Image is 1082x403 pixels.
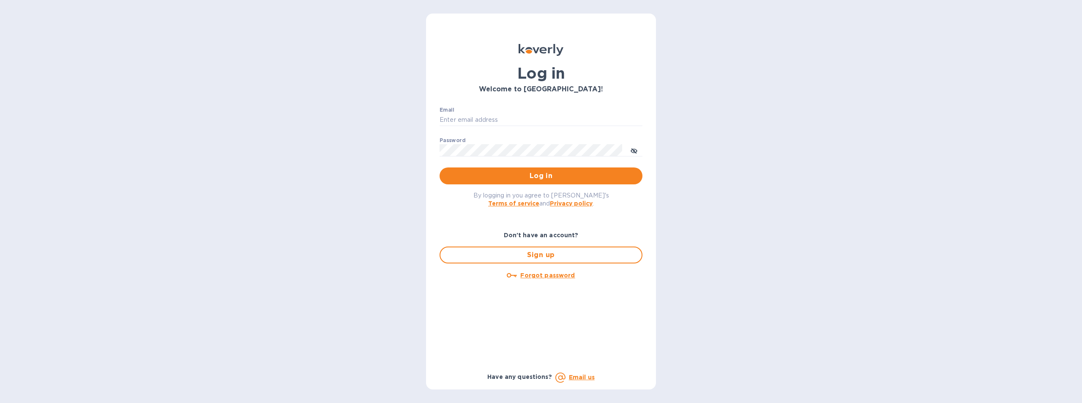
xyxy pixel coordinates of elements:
[626,142,642,159] button: toggle password visibility
[440,85,642,93] h3: Welcome to [GEOGRAPHIC_DATA]!
[504,232,579,239] b: Don't have an account?
[440,247,642,263] button: Sign up
[519,44,563,56] img: Koverly
[440,114,642,126] input: Enter email address
[550,200,593,207] a: Privacy policy
[446,171,636,181] span: Log in
[440,138,465,143] label: Password
[487,373,552,380] b: Have any questions?
[447,250,635,260] span: Sign up
[440,167,642,184] button: Log in
[569,374,595,381] a: Email us
[440,107,454,112] label: Email
[473,192,609,207] span: By logging in you agree to [PERSON_NAME]'s and .
[440,64,642,82] h1: Log in
[488,200,539,207] a: Terms of service
[520,272,575,279] u: Forgot password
